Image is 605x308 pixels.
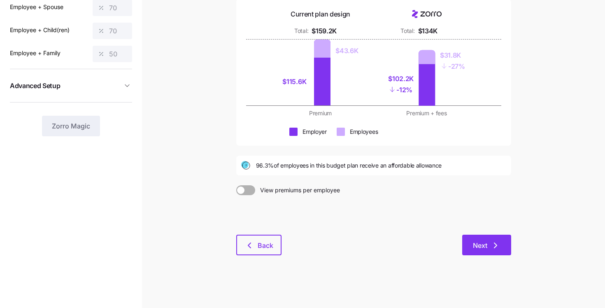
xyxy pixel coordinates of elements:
div: - 12% [388,84,414,95]
div: Premium [272,109,369,117]
span: 96.3% of employees in this budget plan receive an affordable allowance [256,161,442,170]
div: Employer [302,128,327,136]
div: Total: [400,27,414,35]
span: Back [258,240,273,250]
label: Employee + Family [10,49,60,58]
label: Employee + Spouse [10,2,63,12]
div: Current plan design [291,9,350,19]
button: Back [236,235,282,255]
div: - 27% [440,61,465,72]
div: $43.6K [335,46,358,56]
div: $115.6K [282,77,309,87]
span: View premiums per employee [255,185,340,195]
span: Advanced Setup [10,81,60,91]
div: $159.2K [312,26,337,36]
div: Premium + fees [379,109,475,117]
label: Employee + Child(ren) [10,26,70,35]
span: Zorro Magic [52,121,90,131]
div: Employees [350,128,378,136]
button: Next [462,235,511,255]
div: $31.8K [440,50,465,61]
span: Next [473,240,487,250]
button: Zorro Magic [42,116,100,136]
div: Total: [294,27,308,35]
div: $134K [418,26,437,36]
div: $102.2K [388,74,414,84]
button: Advanced Setup [10,76,132,96]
